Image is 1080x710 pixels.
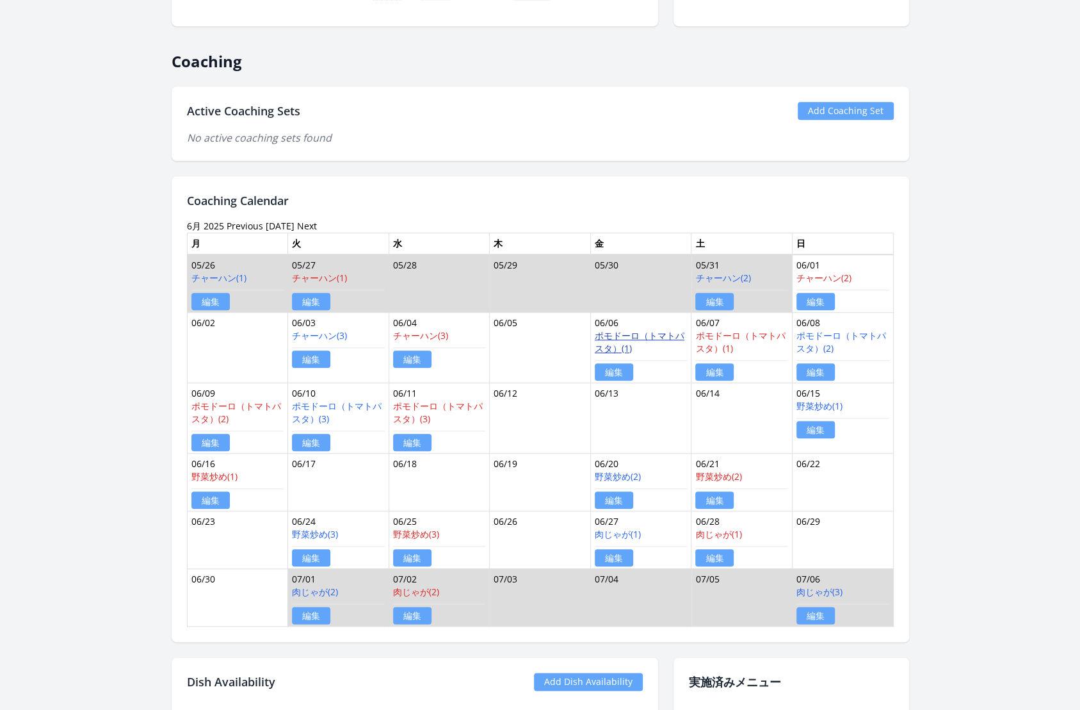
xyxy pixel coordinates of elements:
a: ポモドーロ（トマトパスタ）(1) [695,329,785,354]
td: 07/05 [691,568,793,626]
td: 07/02 [389,568,490,626]
a: [DATE] [266,220,294,232]
a: 野菜炒め(2) [695,470,741,483]
a: 肉じゃが(3) [796,586,842,598]
td: 06/30 [187,568,288,626]
a: ポモドーロ（トマトパスタ）(1) [595,329,684,354]
td: 05/26 [187,254,288,313]
a: 野菜炒め(1) [796,400,842,412]
th: 水 [389,233,490,254]
td: 06/02 [187,312,288,383]
td: 06/22 [792,453,893,511]
td: 06/20 [590,453,691,511]
a: 編集 [796,607,835,624]
a: 編集 [393,351,431,368]
a: 肉じゃが(1) [695,528,741,540]
a: 編集 [695,549,734,566]
td: 07/04 [590,568,691,626]
a: 編集 [191,434,230,451]
a: Add Dish Availability [534,673,643,691]
a: 編集 [796,293,835,310]
a: 編集 [191,293,230,310]
td: 06/17 [288,453,389,511]
a: チャーハン(1) [191,272,246,284]
td: 06/28 [691,511,793,568]
a: 野菜炒め(1) [191,470,238,483]
td: 06/23 [187,511,288,568]
td: 06/05 [490,312,591,383]
td: 06/09 [187,383,288,453]
a: チャーハン(3) [393,329,448,342]
a: 編集 [695,293,734,310]
td: 06/29 [792,511,893,568]
td: 06/07 [691,312,793,383]
td: 05/30 [590,254,691,313]
a: ポモドーロ（トマトパスタ）(3) [292,400,382,425]
th: 日 [792,233,893,254]
td: 06/24 [288,511,389,568]
a: 肉じゃが(2) [292,586,338,598]
a: 編集 [393,434,431,451]
td: 06/19 [490,453,591,511]
a: 野菜炒め(3) [393,528,439,540]
a: 編集 [292,549,330,566]
a: 野菜炒め(2) [595,470,641,483]
th: 火 [288,233,389,254]
td: 06/27 [590,511,691,568]
h2: Dish Availability [187,673,275,691]
h2: Active Coaching Sets [187,102,300,120]
a: ポモドーロ（トマトパスタ）(2) [796,329,886,354]
a: 編集 [595,549,633,566]
a: 編集 [796,421,835,438]
p: No active coaching sets found [187,130,894,145]
td: 06/03 [288,312,389,383]
a: 肉じゃが(2) [393,586,439,598]
td: 05/28 [389,254,490,313]
td: 06/12 [490,383,591,453]
td: 06/15 [792,383,893,453]
a: 編集 [393,607,431,624]
a: 編集 [292,607,330,624]
td: 07/03 [490,568,591,626]
td: 06/10 [288,383,389,453]
a: 編集 [796,363,835,381]
td: 06/08 [792,312,893,383]
th: 木 [490,233,591,254]
td: 06/21 [691,453,793,511]
a: 編集 [393,549,431,566]
a: 編集 [292,351,330,368]
a: チャーハン(3) [292,329,347,342]
a: 肉じゃが(1) [595,528,641,540]
a: 編集 [695,363,734,381]
td: 06/13 [590,383,691,453]
td: 06/06 [590,312,691,383]
th: 月 [187,233,288,254]
a: ポモドーロ（トマトパスタ）(2) [191,400,281,425]
td: 06/14 [691,383,793,453]
td: 07/01 [288,568,389,626]
a: 編集 [292,293,330,310]
a: 編集 [695,491,734,509]
td: 05/29 [490,254,591,313]
a: チャーハン(2) [695,272,750,284]
a: 編集 [191,491,230,509]
td: 06/11 [389,383,490,453]
th: 土 [691,233,793,254]
td: 07/06 [792,568,893,626]
time: 6月 2025 [187,220,224,232]
th: 金 [590,233,691,254]
a: 野菜炒め(3) [292,528,338,540]
td: 06/25 [389,511,490,568]
a: Next [297,220,317,232]
td: 05/27 [288,254,389,313]
td: 06/01 [792,254,893,313]
h2: Coaching Calendar [187,192,894,210]
td: 06/26 [490,511,591,568]
a: 編集 [595,491,633,509]
a: 編集 [595,363,633,381]
h2: Coaching [172,42,909,71]
h2: 実施済みメニュー [689,673,894,691]
a: チャーハン(2) [796,272,851,284]
a: チャーハン(1) [292,272,347,284]
td: 06/04 [389,312,490,383]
